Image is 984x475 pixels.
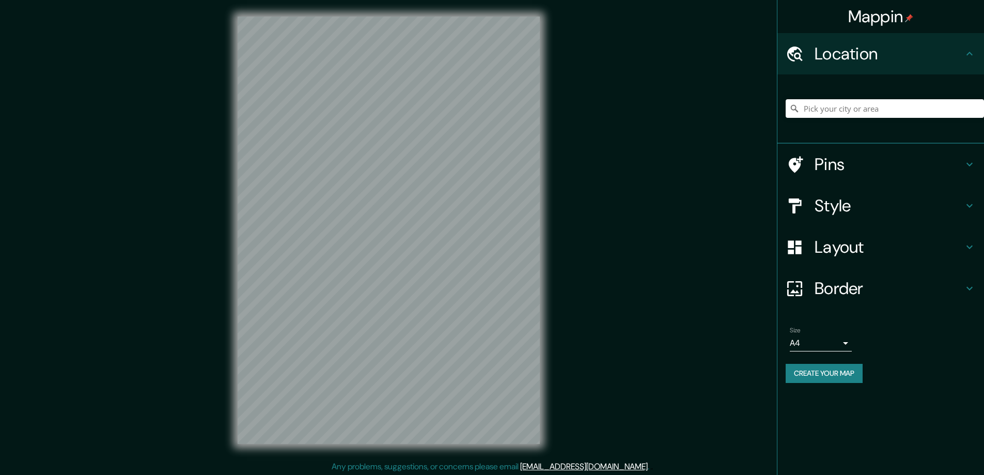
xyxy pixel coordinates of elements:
[848,6,914,27] h4: Mappin
[815,278,963,299] h4: Border
[777,185,984,226] div: Style
[777,226,984,268] div: Layout
[651,461,653,473] div: .
[777,144,984,185] div: Pins
[815,43,963,64] h4: Location
[777,268,984,309] div: Border
[332,461,649,473] p: Any problems, suggestions, or concerns please email .
[790,335,852,351] div: A4
[815,195,963,216] h4: Style
[905,14,913,22] img: pin-icon.png
[815,237,963,257] h4: Layout
[786,364,863,383] button: Create your map
[786,99,984,118] input: Pick your city or area
[790,326,801,335] label: Size
[238,17,540,444] canvas: Map
[815,154,963,175] h4: Pins
[520,461,648,472] a: [EMAIL_ADDRESS][DOMAIN_NAME]
[777,33,984,74] div: Location
[649,461,651,473] div: .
